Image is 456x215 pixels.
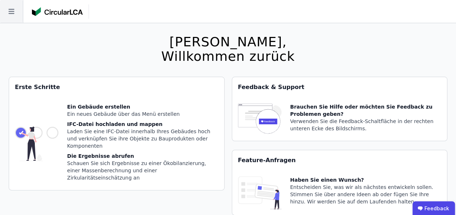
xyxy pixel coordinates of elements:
img: Concular [32,7,83,16]
div: Ein Gebäude erstellen [67,103,218,110]
div: Brauchen Sie Hilfe oder möchten Sie Feedback zu Problemen geben? [290,103,441,118]
div: Feature-Anfragen [232,150,447,170]
div: [PERSON_NAME], [161,35,295,49]
img: getting_started_tile-DrF_GRSv.svg [15,103,58,184]
div: Ein neues Gebäude über das Menü erstellen [67,110,218,118]
div: Verwenden Sie die Feedback-Schaltfläche in der rechten unteren Ecke des Bildschirms. [290,118,441,132]
div: Erste Schritte [9,77,224,97]
div: Die Ergebnisse abrufen [67,152,218,160]
div: IFC-Datei hochladen und mappen [67,121,218,128]
div: Haben Sie einen Wunsch? [290,176,441,184]
img: feature_request_tile-UiXE1qGU.svg [238,176,282,209]
div: Schauen Sie sich Ergebnisse zu einer Ökobilanzierung, einer Massenberechnung und einer Zirkularit... [67,160,218,181]
img: feedback-icon-HCTs5lye.svg [238,103,282,135]
div: Willkommen zurück [161,49,295,64]
div: Feedback & Support [232,77,447,97]
div: Laden Sie eine IFC-Datei innerhalb Ihres Gebäudes hoch und verknüpfen Sie ihre Objekte zu Bauprod... [67,128,218,149]
div: Entscheiden Sie, was wir als nächstes entwickeln sollen. Stimmen Sie über andere Ideen ab oder fü... [290,184,441,205]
